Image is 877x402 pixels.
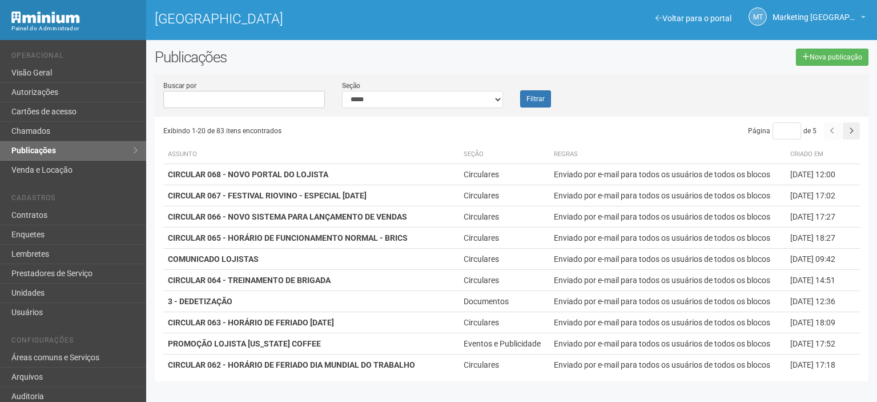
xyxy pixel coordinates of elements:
[459,206,549,228] td: Circulares
[168,191,367,200] strong: CIRCULAR 067 - FESTIVAL RIOVINO - ESPECIAL [DATE]
[549,228,786,249] td: Enviado por e-mail para todos os usuários de todos os blocos
[786,164,860,185] td: [DATE] 12:00
[549,249,786,270] td: Enviado por e-mail para todos os usuários de todos os blocos
[155,49,442,66] h2: Publicações
[459,270,549,291] td: Circulares
[786,228,860,249] td: [DATE] 18:27
[549,164,786,185] td: Enviado por e-mail para todos os usuários de todos os blocos
[549,145,786,164] th: Regras
[786,145,860,164] th: Criado em
[459,145,549,164] th: Seção
[549,291,786,312] td: Enviado por e-mail para todos os usuários de todos os blocos
[773,14,866,23] a: Marketing [GEOGRAPHIC_DATA]
[168,318,334,327] strong: CIRCULAR 063 - HORÁRIO DE FERIADO [DATE]
[786,270,860,291] td: [DATE] 14:51
[549,333,786,355] td: Enviado por e-mail para todos os usuários de todos os blocos
[459,312,549,333] td: Circulares
[796,49,868,66] a: Nova publicação
[459,185,549,206] td: Circulares
[459,249,549,270] td: Circulares
[786,249,860,270] td: [DATE] 09:42
[163,145,459,164] th: Assunto
[786,355,860,376] td: [DATE] 17:18
[459,164,549,185] td: Circulares
[168,254,259,264] strong: COMUNICADO LOJISTAS
[11,194,138,206] li: Cadastros
[342,81,360,91] label: Seção
[459,291,549,312] td: Documentos
[749,7,767,26] a: MT
[11,336,138,348] li: Configurações
[168,339,321,348] strong: PROMOÇÃO LOJISTA [US_STATE] COFFEE
[786,206,860,228] td: [DATE] 17:27
[168,170,328,179] strong: CIRCULAR 068 - NOVO PORTAL DO LOJISTA
[549,185,786,206] td: Enviado por e-mail para todos os usuários de todos os blocos
[459,355,549,376] td: Circulares
[168,297,232,306] strong: 3 - DEDETIZAÇÃO
[786,312,860,333] td: [DATE] 18:09
[549,355,786,376] td: Enviado por e-mail para todos os usuários de todos os blocos
[773,2,858,22] span: Marketing Taquara Plaza
[748,127,816,135] span: Página de 5
[155,11,503,26] h1: [GEOGRAPHIC_DATA]
[11,11,80,23] img: Minium
[655,14,731,23] a: Voltar para o portal
[163,81,196,91] label: Buscar por
[549,312,786,333] td: Enviado por e-mail para todos os usuários de todos os blocos
[11,51,138,63] li: Operacional
[168,212,407,221] strong: CIRCULAR 066 - NOVO SISTEMA PARA LANÇAMENTO DE VENDAS
[520,90,551,108] button: Filtrar
[786,291,860,312] td: [DATE] 12:36
[11,23,138,34] div: Painel do Administrador
[168,360,415,369] strong: CIRCULAR 062 - HORÁRIO DE FERIADO DIA MUNDIAL DO TRABALHO
[168,233,408,242] strong: CIRCULAR 065 - HORÁRIO DE FUNCIONAMENTO NORMAL - BRICS
[786,185,860,206] td: [DATE] 17:02
[168,276,331,285] strong: CIRCULAR 064 - TREINAMENTO DE BRIGADA
[549,206,786,228] td: Enviado por e-mail para todos os usuários de todos os blocos
[786,333,860,355] td: [DATE] 17:52
[549,270,786,291] td: Enviado por e-mail para todos os usuários de todos os blocos
[163,122,512,140] div: Exibindo 1-20 de 83 itens encontrados
[459,333,549,355] td: Eventos e Publicidade
[459,228,549,249] td: Circulares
